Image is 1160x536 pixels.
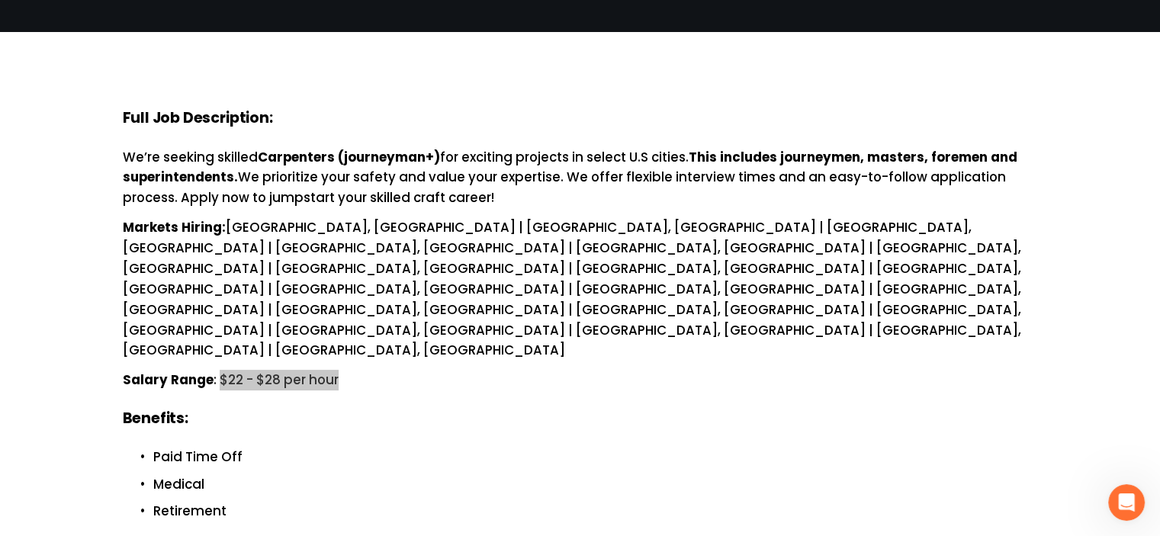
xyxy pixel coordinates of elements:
[153,447,1038,467] p: Paid Time Off
[123,147,1038,209] p: We’re seeking skilled for exciting projects in select U.S cities. We prioritize your safety and v...
[153,474,1038,495] p: Medical
[1108,484,1145,521] iframe: Intercom live chat
[123,370,1038,390] p: : $22 - $28 per hour
[123,108,273,128] strong: Full Job Description:
[123,408,188,428] strong: Benefits:
[123,218,226,236] strong: Markets Hiring:
[153,501,1038,522] p: Retirement
[123,217,1038,361] p: [GEOGRAPHIC_DATA], [GEOGRAPHIC_DATA] | [GEOGRAPHIC_DATA], [GEOGRAPHIC_DATA] | [GEOGRAPHIC_DATA], ...
[258,148,440,166] strong: Carpenters (journeyman+)
[123,148,1020,187] strong: This includes journeymen, masters, foremen and superintendents.
[123,371,214,389] strong: Salary Range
